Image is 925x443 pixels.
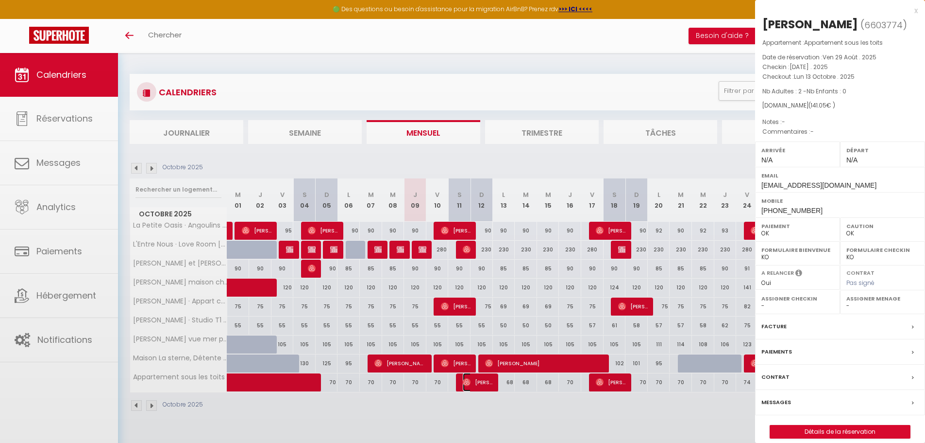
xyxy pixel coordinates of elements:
[762,17,858,32] div: [PERSON_NAME]
[762,127,918,137] p: Commentaires :
[761,397,791,408] label: Messages
[846,245,919,255] label: Formulaire Checkin
[761,207,823,214] span: [PHONE_NUMBER]
[807,87,846,95] span: Nb Enfants : 0
[761,372,790,382] label: Contrat
[762,72,918,82] p: Checkout :
[762,117,918,127] p: Notes :
[846,221,919,231] label: Caution
[761,245,834,255] label: Formulaire Bienvenue
[761,181,876,189] span: [EMAIL_ADDRESS][DOMAIN_NAME]
[804,38,883,47] span: Appartement sous les toits
[770,425,910,438] a: Détails de la réservation
[808,101,835,109] span: ( € )
[762,87,846,95] span: Nb Adultes : 2 -
[846,156,858,164] span: N/A
[762,101,918,110] div: [DOMAIN_NAME]
[770,425,910,439] button: Détails de la réservation
[761,294,834,303] label: Assigner Checkin
[761,196,919,206] label: Mobile
[761,145,834,155] label: Arrivée
[761,321,787,332] label: Facture
[860,18,907,32] span: ( )
[761,171,919,180] label: Email
[790,63,828,71] span: [DATE] . 2025
[811,101,826,109] span: 141.05
[755,5,918,17] div: x
[761,221,834,231] label: Paiement
[762,53,918,62] p: Date de réservation :
[782,118,785,126] span: -
[761,269,794,277] label: A relancer
[846,279,875,287] span: Pas signé
[761,156,773,164] span: N/A
[762,62,918,72] p: Checkin :
[846,269,875,275] label: Contrat
[864,19,903,31] span: 6603774
[795,269,802,280] i: Sélectionner OUI si vous souhaiter envoyer les séquences de messages post-checkout
[761,347,792,357] label: Paiements
[794,72,855,81] span: Lun 13 Octobre . 2025
[846,145,919,155] label: Départ
[762,38,918,48] p: Appartement :
[810,127,814,136] span: -
[823,53,876,61] span: Ven 29 Août . 2025
[846,294,919,303] label: Assigner Menage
